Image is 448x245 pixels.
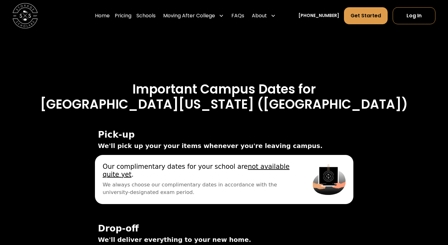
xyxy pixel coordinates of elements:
[393,7,435,24] a: Log In
[344,7,388,24] a: Get Started
[98,130,350,140] span: Pick-up
[22,97,426,112] h3: [GEOGRAPHIC_DATA][US_STATE] ([GEOGRAPHIC_DATA])
[163,12,215,20] div: Moving After College
[115,7,131,25] a: Pricing
[252,12,267,20] div: About
[98,235,350,244] span: We'll deliver everything to your new home.
[22,82,426,97] h3: Important Campus Dates for
[102,162,289,178] u: not available quite yet
[95,7,110,25] a: Home
[249,7,278,25] div: About
[13,3,38,28] img: Storage Scholars main logo
[312,162,346,196] img: Pickup Image
[136,7,156,25] a: Schools
[298,12,339,19] a: [PHONE_NUMBER]
[231,7,244,25] a: FAQs
[98,141,350,151] span: We'll pick up your your items whenever you're leaving campus.
[161,7,226,25] div: Moving After College
[102,181,297,196] span: We always choose our complimentary dates in accordance with the university-designated exam period.
[102,162,297,178] span: Our complimentary dates for your school are .
[98,224,350,234] span: Drop-off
